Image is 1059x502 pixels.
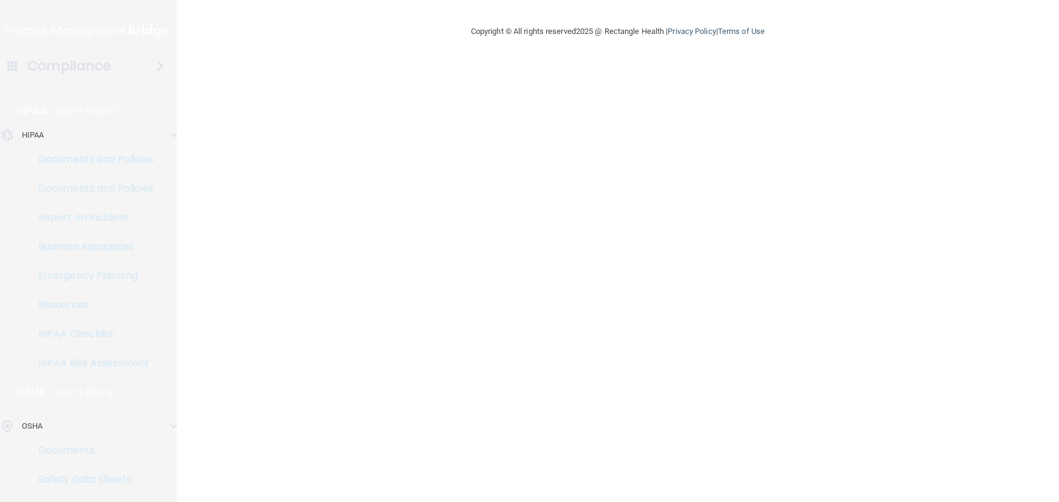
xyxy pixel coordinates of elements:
[8,270,174,282] p: Emergency Planning
[8,182,174,195] p: Documents and Policies
[718,27,765,36] a: Terms of Use
[8,357,174,369] p: HIPAA Risk Assessment
[8,299,174,311] p: Resources
[53,385,117,400] p: Learn More!
[8,153,174,166] p: Documents and Policies
[396,12,839,51] div: Copyright © All rights reserved 2025 @ Rectangle Health | |
[8,328,174,340] p: HIPAA Checklist
[16,385,47,400] p: OSHA
[8,212,174,224] p: Report an Incident
[27,58,112,75] h4: Compliance
[16,104,47,118] p: HIPAA
[5,19,171,43] img: PMB logo
[53,104,118,118] p: Learn More!
[22,128,44,142] p: HIPAA
[22,419,42,433] p: OSHA
[668,27,716,36] a: Privacy Policy
[8,474,174,486] p: Safety Data Sheets
[8,241,174,253] p: Business Associates
[8,444,174,457] p: Documents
